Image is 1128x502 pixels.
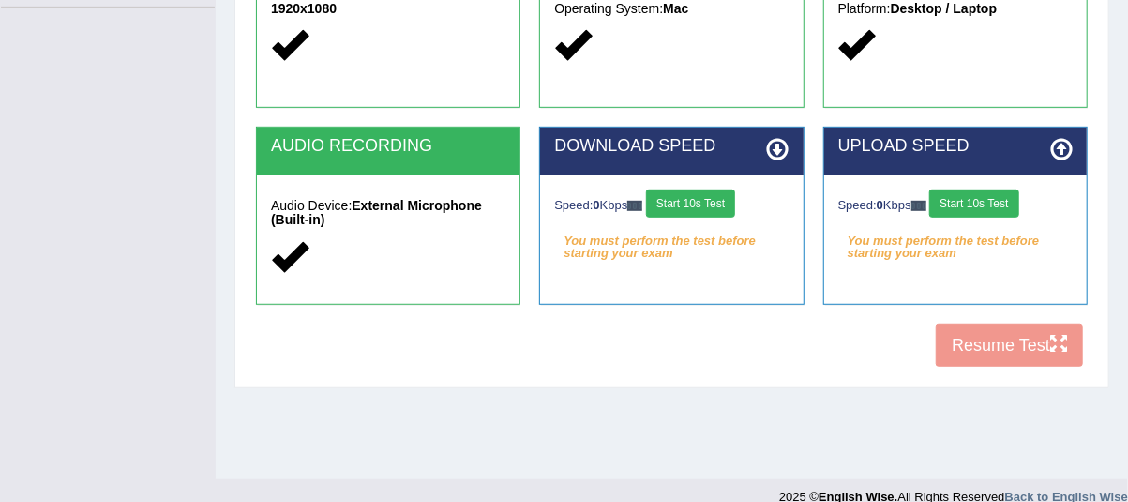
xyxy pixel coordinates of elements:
[663,1,688,16] strong: Mac
[646,190,735,218] button: Start 10s Test
[838,190,1073,222] div: Speed: Kbps
[271,1,337,16] strong: 1920x1080
[877,198,883,212] strong: 0
[554,227,789,255] em: You must perform the test before starting your exam
[554,190,789,222] div: Speed: Kbps
[554,2,789,16] h5: Operating System:
[891,1,998,16] strong: Desktop / Laptop
[594,198,600,212] strong: 0
[271,137,505,156] h2: AUDIO RECORDING
[554,137,789,156] h2: DOWNLOAD SPEED
[271,198,482,227] strong: External Microphone (Built-in)
[271,199,505,228] h5: Audio Device:
[838,137,1073,156] h2: UPLOAD SPEED
[627,201,642,211] img: ajax-loader-fb-connection.gif
[911,201,926,211] img: ajax-loader-fb-connection.gif
[838,2,1073,16] h5: Platform:
[838,227,1073,255] em: You must perform the test before starting your exam
[929,190,1018,218] button: Start 10s Test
